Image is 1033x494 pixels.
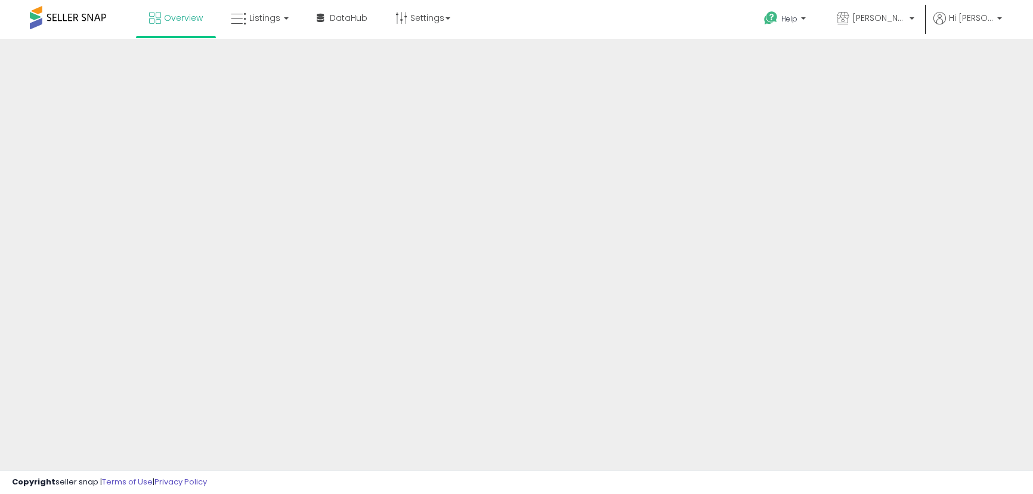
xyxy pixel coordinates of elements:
[12,477,207,488] div: seller snap | |
[164,12,203,24] span: Overview
[154,476,207,487] a: Privacy Policy
[852,12,906,24] span: [PERSON_NAME]'s Shop
[330,12,367,24] span: DataHub
[781,14,797,24] span: Help
[12,476,55,487] strong: Copyright
[949,12,994,24] span: Hi [PERSON_NAME]
[763,11,778,26] i: Get Help
[933,12,1002,39] a: Hi [PERSON_NAME]
[102,476,153,487] a: Terms of Use
[249,12,280,24] span: Listings
[754,2,818,39] a: Help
